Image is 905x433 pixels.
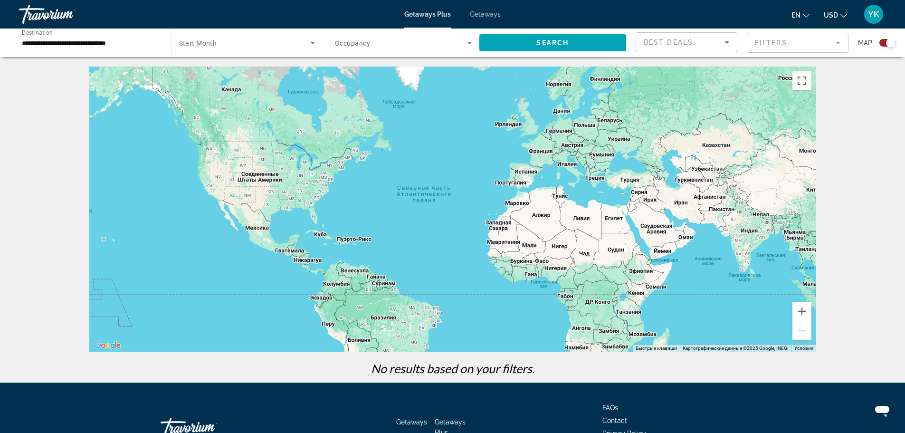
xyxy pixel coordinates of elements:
a: Contact [602,417,627,424]
button: Search [479,34,627,51]
button: Быстрые клавиши [636,345,677,352]
span: en [791,11,800,19]
mat-select: Sort by [644,37,729,48]
button: Увеличить [792,302,811,321]
span: Destination [22,29,53,36]
span: USD [824,11,838,19]
span: Occupancy [335,39,370,47]
span: YK [868,10,879,19]
a: Getaways [470,10,501,18]
img: Google [92,339,123,352]
button: Включить полноэкранный режим [792,71,811,90]
p: No results based on your filters. [85,361,821,375]
a: Getaways [396,418,427,426]
button: Change currency [824,8,847,22]
span: Start Month [179,39,217,47]
button: Filter [747,32,848,53]
a: FAQs [602,404,618,412]
span: Search [536,39,569,47]
a: Travorium [19,2,114,27]
a: Getaways Plus [404,10,451,18]
a: Открыть эту область в Google Картах (в новом окне) [92,339,123,352]
a: Условия (ссылка откроется в новой вкладке) [794,346,813,351]
span: Map [858,36,872,49]
button: User Menu [861,4,886,24]
span: Картографические данные ©2025 Google, INEGI [683,346,789,351]
button: Уменьшить [792,321,811,340]
iframe: Кнопка запуска окна обмена сообщениями [867,395,897,425]
button: Change language [791,8,810,22]
span: Best Deals [644,38,693,46]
